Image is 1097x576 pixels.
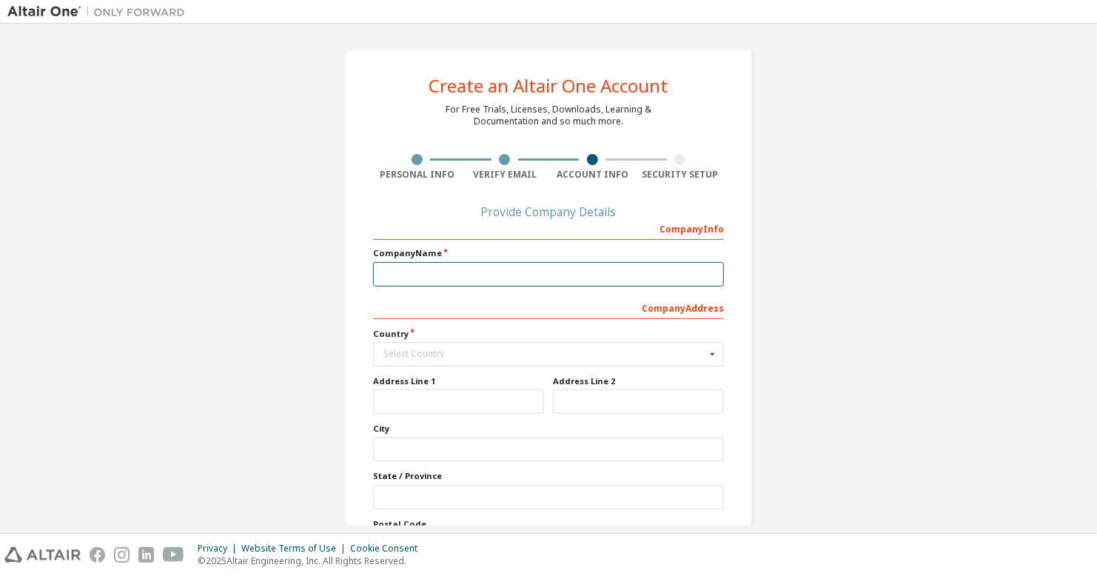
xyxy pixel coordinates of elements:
[373,328,724,340] label: Country
[461,169,549,181] div: Verify Email
[429,77,668,95] div: Create an Altair One Account
[4,547,81,563] img: altair_logo.svg
[90,547,105,563] img: facebook.svg
[373,247,724,259] label: Company Name
[637,169,725,181] div: Security Setup
[373,375,544,387] label: Address Line 1
[373,169,461,181] div: Personal Info
[114,547,130,563] img: instagram.svg
[553,375,724,387] label: Address Line 2
[241,543,350,555] div: Website Terms of Use
[138,547,154,563] img: linkedin.svg
[548,169,637,181] div: Account Info
[373,216,724,240] div: Company Info
[198,543,241,555] div: Privacy
[198,555,426,567] p: © 2025 Altair Engineering, Inc. All Rights Reserved.
[163,547,184,563] img: youtube.svg
[446,104,651,127] div: For Free Trials, Licenses, Downloads, Learning & Documentation and so much more.
[373,423,724,435] label: City
[373,207,724,216] div: Provide Company Details
[383,349,705,358] div: Select Country
[373,518,724,530] label: Postal Code
[373,470,724,482] label: State / Province
[7,4,192,19] img: Altair One
[350,543,426,555] div: Cookie Consent
[373,295,724,319] div: Company Address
